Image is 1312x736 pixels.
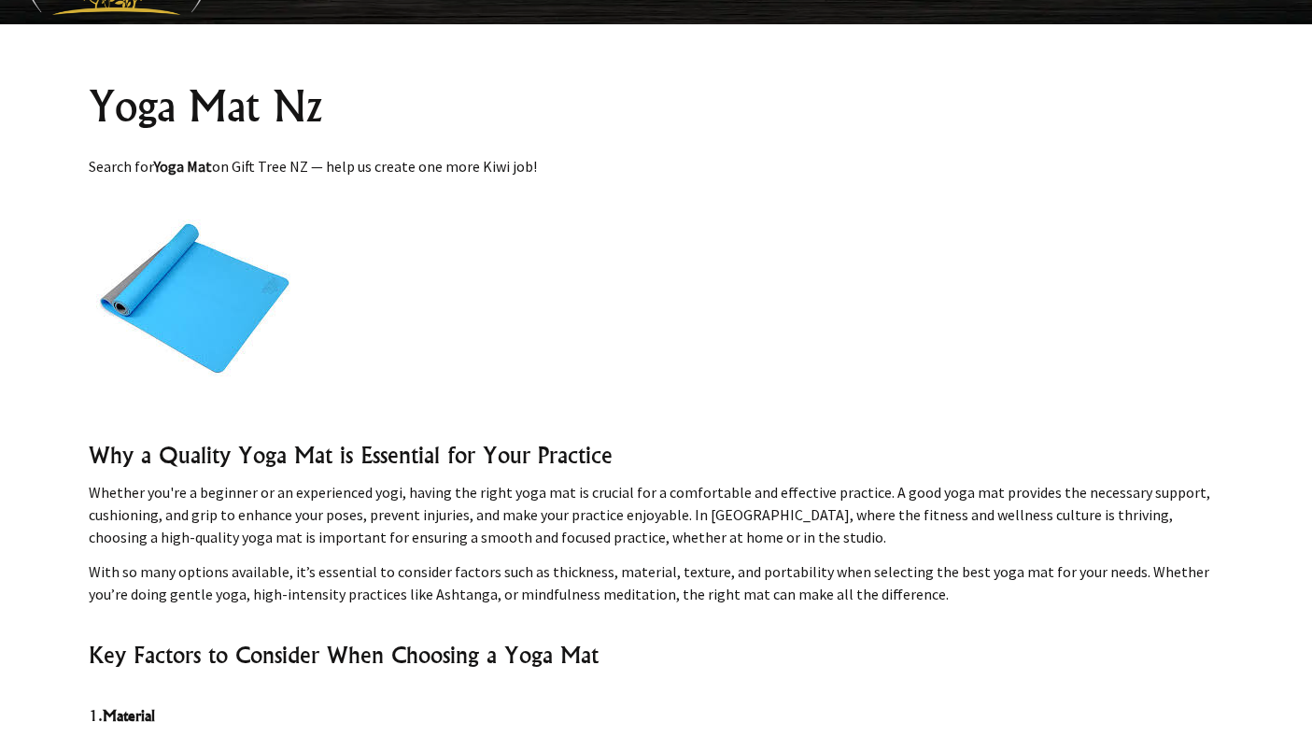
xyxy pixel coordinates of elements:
[103,706,155,725] strong: Material
[89,440,1224,470] h3: Why a Quality Yoga Mat is Essential for Your Practice
[89,84,1224,129] h1: Yoga Mat Nz
[89,640,1224,670] h3: Key Factors to Consider When Choosing a Yoga Mat
[89,155,1224,177] p: Search for on Gift Tree NZ — help us create one more Kiwi job!
[89,704,1224,728] h4: 1.
[89,481,1224,548] p: Whether you're a beginner or an experienced yogi, having the right yoga mat is crucial for a comf...
[89,560,1224,605] p: With so many options available, it’s essential to consider factors such as thickness, material, t...
[154,157,212,176] strong: Yoga Mat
